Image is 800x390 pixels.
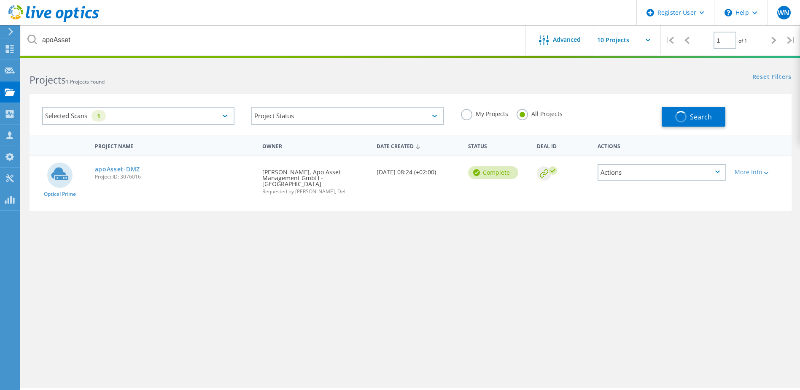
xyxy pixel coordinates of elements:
div: Actions [593,138,730,153]
span: WN [778,9,789,16]
span: Advanced [553,37,581,43]
svg: \n [725,9,732,16]
div: More Info [735,169,787,175]
div: [DATE] 08:24 (+02:00) [372,156,464,184]
b: Projects [30,73,66,87]
div: Date Created [372,138,464,154]
div: Owner [258,138,372,153]
span: Optical Prime [44,192,76,197]
div: | [783,25,800,55]
div: | [661,25,678,55]
label: My Projects [461,109,508,117]
span: Search [690,112,712,122]
div: Project Status [251,107,444,125]
span: of 1 [738,37,747,44]
a: Live Optics Dashboard [8,18,99,24]
span: Requested by [PERSON_NAME], Dell [262,189,368,194]
input: Search projects by name, owner, ID, company, etc [21,25,526,55]
span: 1 Projects Found [66,78,105,85]
label: All Projects [517,109,563,117]
div: Project Name [91,138,259,153]
button: Search [662,107,725,127]
div: Actions [598,164,726,181]
div: Complete [468,166,518,179]
span: Project ID: 3076016 [95,174,254,179]
a: Reset Filters [752,74,792,81]
div: Deal Id [533,138,594,153]
div: [PERSON_NAME], Apo Asset Management GmbH - [GEOGRAPHIC_DATA] [258,156,372,203]
a: apoAsset-DMZ [95,166,140,172]
div: Selected Scans [42,107,234,125]
div: Status [464,138,533,153]
div: 1 [92,110,106,122]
